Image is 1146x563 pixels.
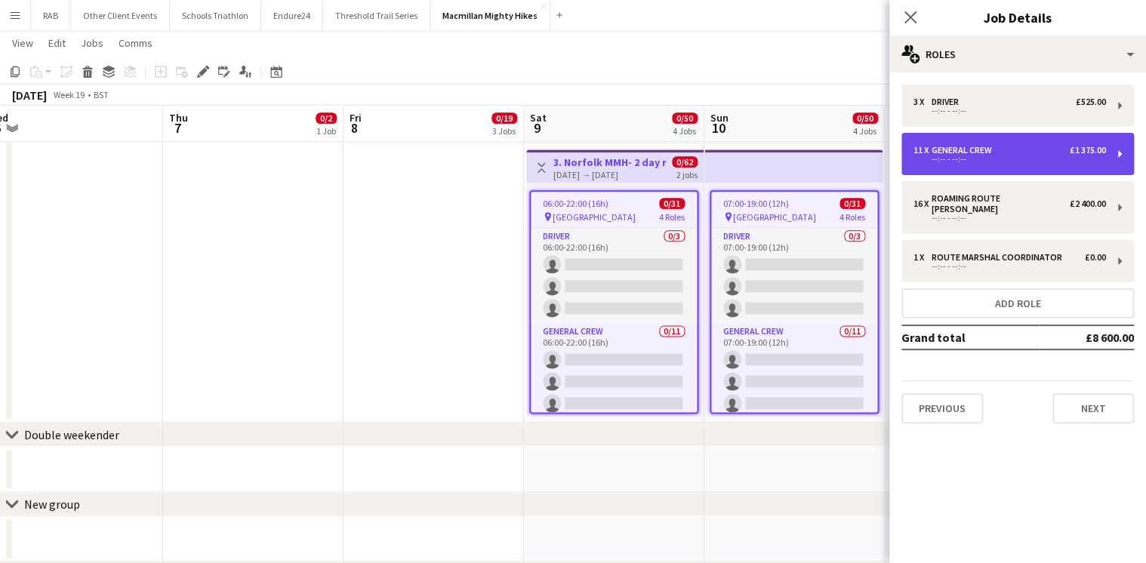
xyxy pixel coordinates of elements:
[913,198,932,209] div: 16 x
[12,88,47,103] div: [DATE]
[1039,325,1134,349] td: £8 600.00
[75,33,109,53] a: Jobs
[710,111,729,125] span: Sun
[839,198,865,209] span: 0/31
[48,36,66,50] span: Edit
[1070,145,1106,155] div: £1 375.00
[94,89,109,100] div: BST
[24,427,119,442] div: Double weekender
[932,193,1070,214] div: Roaming Route [PERSON_NAME]
[913,252,932,263] div: 1 x
[316,112,337,124] span: 0/2
[659,198,685,209] span: 0/31
[889,8,1146,27] h3: Job Details
[839,211,865,223] span: 4 Roles
[261,1,323,30] button: Endure24
[1052,393,1134,423] button: Next
[932,252,1068,263] div: Route Marshal Coordinator
[170,1,261,30] button: Schools Triathlon
[1085,252,1106,263] div: £0.00
[112,33,159,53] a: Comms
[6,33,39,53] a: View
[31,1,71,30] button: RAB
[491,112,517,124] span: 0/19
[932,97,965,107] div: Driver
[853,125,877,137] div: 4 Jobs
[673,125,697,137] div: 4 Jobs
[901,325,1039,349] td: Grand total
[708,119,729,137] span: 10
[119,36,152,50] span: Comms
[889,119,910,137] span: 11
[676,168,698,180] div: 2 jobs
[323,1,430,30] button: Threshold Trail Series
[12,36,33,50] span: View
[553,169,666,180] div: [DATE] → [DATE]
[733,211,816,223] span: [GEOGRAPHIC_DATA]
[913,214,1106,222] div: --:-- - --:--
[316,125,336,137] div: 1 Job
[901,288,1134,318] button: Add role
[710,190,879,414] app-job-card: 07:00-19:00 (12h)0/31 [GEOGRAPHIC_DATA]4 RolesDriver0/307:00-19:00 (12h) General Crew0/1107:00-19...
[913,155,1106,163] div: --:-- - --:--
[350,111,362,125] span: Fri
[711,228,877,323] app-card-role: Driver0/307:00-19:00 (12h)
[1070,198,1106,209] div: £2 400.00
[913,263,1106,270] div: --:-- - --:--
[531,228,697,323] app-card-role: Driver0/306:00-22:00 (16h)
[659,211,685,223] span: 4 Roles
[492,125,516,137] div: 3 Jobs
[71,1,170,30] button: Other Client Events
[932,145,998,155] div: General Crew
[42,33,72,53] a: Edit
[553,155,666,169] h3: 3. Norfolk MMH- 2 day role
[852,112,878,124] span: 0/50
[543,198,608,209] span: 06:00-22:00 (16h)
[913,97,932,107] div: 3 x
[347,119,362,137] span: 8
[169,111,188,125] span: Thu
[530,111,547,125] span: Sat
[553,211,636,223] span: [GEOGRAPHIC_DATA]
[723,198,789,209] span: 07:00-19:00 (12h)
[81,36,103,50] span: Jobs
[50,89,88,100] span: Week 19
[913,145,932,155] div: 11 x
[672,156,698,168] span: 0/62
[889,36,1146,72] div: Roles
[529,190,698,414] app-job-card: 06:00-22:00 (16h)0/31 [GEOGRAPHIC_DATA]4 RolesDriver0/306:00-22:00 (16h) General Crew0/1106:00-22...
[430,1,550,30] button: Macmillan Mighty Hikes
[1076,97,1106,107] div: £525.00
[528,119,547,137] span: 9
[672,112,698,124] span: 0/50
[167,119,188,137] span: 7
[913,107,1106,115] div: --:-- - --:--
[901,393,983,423] button: Previous
[24,497,80,512] div: New group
